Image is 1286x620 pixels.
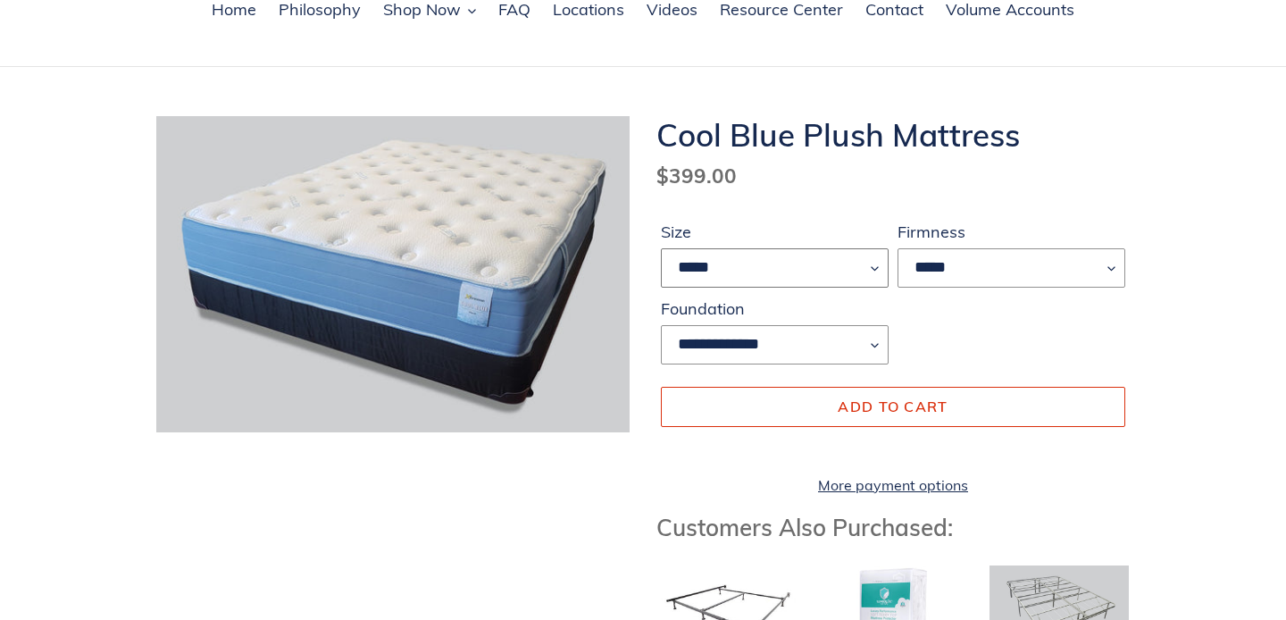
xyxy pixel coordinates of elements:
a: More payment options [661,474,1125,496]
h1: Cool Blue Plush Mattress [656,116,1130,154]
span: Add to cart [838,398,948,415]
h3: Customers Also Purchased: [656,514,1130,541]
label: Size [661,220,889,244]
span: $399.00 [656,163,737,189]
button: Add to cart [661,387,1125,426]
label: Firmness [898,220,1125,244]
label: Foundation [661,297,889,321]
